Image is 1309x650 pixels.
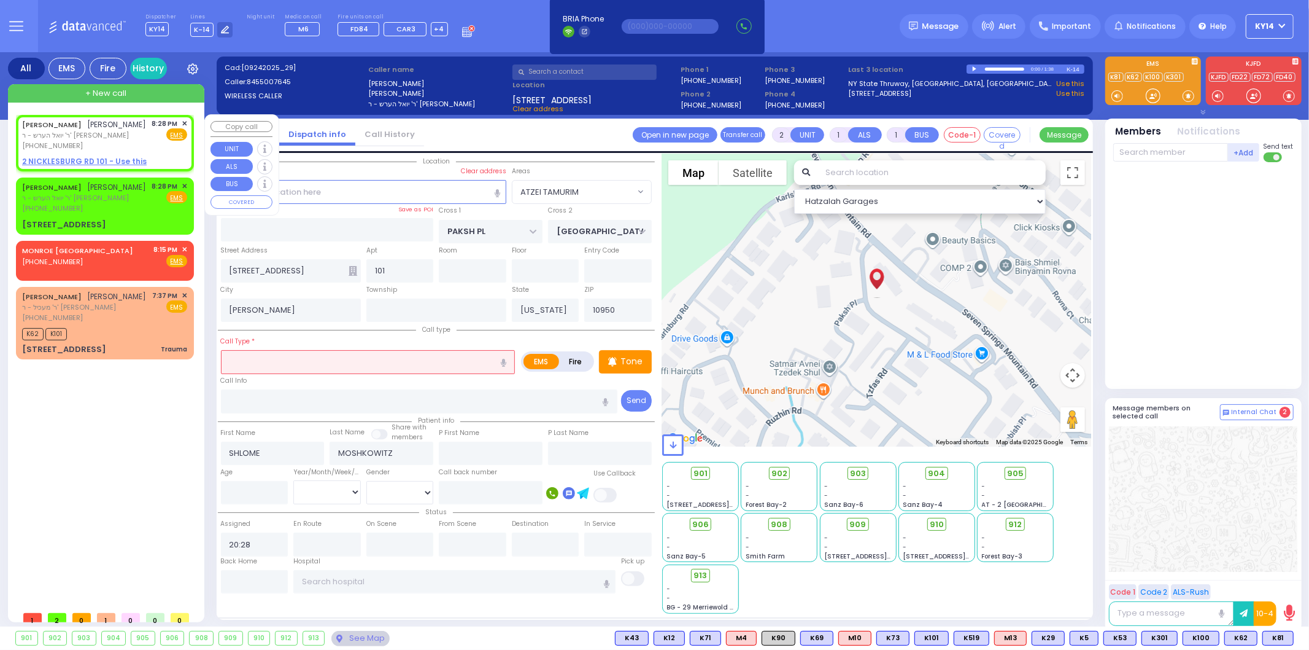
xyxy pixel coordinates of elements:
[1105,61,1201,69] label: EMS
[693,468,708,480] span: 901
[654,631,685,646] div: BLS
[620,355,643,368] p: Tone
[667,603,736,612] span: BG - 29 Merriewold S.
[838,631,871,646] div: M10
[622,19,719,34] input: (000)000-00000
[928,468,945,480] span: 904
[182,245,187,255] span: ✕
[558,354,593,369] label: Fire
[903,482,906,491] span: -
[903,500,943,509] span: Sanz Bay-4
[548,206,573,216] label: Cross 2
[88,291,147,302] span: [PERSON_NAME]
[1108,72,1124,82] a: K81
[221,337,255,347] label: Call Type *
[221,468,233,477] label: Age
[1060,160,1085,185] button: Toggle fullscreen view
[171,194,183,203] u: EMS
[210,121,272,133] button: Copy call
[692,519,709,531] span: 906
[665,431,706,447] a: Open this area in Google Maps (opens a new window)
[417,157,456,166] span: Location
[982,542,986,552] span: -
[145,22,169,36] span: KY14
[1264,142,1294,151] span: Send text
[16,632,37,645] div: 901
[681,89,760,100] span: Phone 2
[848,127,882,143] button: ALS
[72,632,96,645] div: 903
[982,500,1073,509] span: AT - 2 [GEOGRAPHIC_DATA]
[130,58,167,79] a: History
[293,519,322,529] label: En Route
[903,552,1019,561] span: [STREET_ADDRESS][PERSON_NAME]
[293,468,361,477] div: Year/Month/Week/Day
[88,182,147,192] span: [PERSON_NAME]
[221,376,247,386] label: Call Info
[667,584,671,593] span: -
[190,23,214,37] span: K-14
[225,77,365,87] label: Caller:
[984,127,1021,143] button: Covered
[122,613,140,622] span: 0
[182,119,187,129] span: ✕
[1254,601,1276,626] button: 10-4
[817,160,1045,185] input: Search location
[563,14,604,25] span: BRIA Phone
[241,63,296,72] span: [09242025_29]
[584,246,619,256] label: Entry Code
[154,245,178,254] span: 8:15 PM
[850,468,866,480] span: 903
[1210,21,1227,32] span: Help
[1262,631,1294,646] div: K81
[276,632,297,645] div: 912
[903,491,906,500] span: -
[1141,631,1178,646] div: BLS
[512,94,592,104] span: [STREET_ADDRESS]
[22,130,147,141] span: ר' יואל הערש - ר' [PERSON_NAME]
[210,195,272,209] button: COVERED
[861,259,892,305] div: SHLOME MOSHKOWITZ
[824,542,828,552] span: -
[293,557,320,566] label: Hospital
[850,519,867,531] span: 909
[221,557,258,566] label: Back Home
[746,500,787,509] span: Forest Bay-2
[1280,407,1291,418] span: 2
[690,631,721,646] div: BLS
[1041,62,1044,76] div: /
[22,257,83,267] span: [PHONE_NUMBER]
[368,79,508,89] label: [PERSON_NAME]
[1044,62,1055,76] div: 1:38
[954,631,989,646] div: BLS
[1007,468,1024,480] span: 905
[349,266,357,276] span: Other building occupants
[210,159,253,174] button: ALS
[800,631,833,646] div: K69
[22,219,106,231] div: [STREET_ADDRESS]
[398,205,433,214] label: Save as POI
[22,328,44,340] span: K62
[512,180,652,203] span: ATZEI TAMURIM
[615,631,649,646] div: BLS
[1127,21,1176,32] span: Notifications
[654,631,685,646] div: K12
[667,533,671,542] span: -
[1262,631,1294,646] div: BLS
[350,24,368,34] span: FD84
[22,182,82,192] a: [PERSON_NAME]
[221,285,234,295] label: City
[982,491,986,500] span: -
[221,246,268,256] label: Street Address
[439,246,457,256] label: Room
[166,300,187,313] span: EMS
[1252,72,1273,82] a: FD72
[726,631,757,646] div: M4
[849,88,912,99] a: [STREET_ADDRESS]
[161,345,187,354] div: Trauma
[293,570,616,593] input: Search hospital
[824,552,940,561] span: [STREET_ADDRESS][PERSON_NAME]
[1113,404,1220,420] h5: Message members on selected call
[903,542,906,552] span: -
[849,65,967,75] label: Last 3 location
